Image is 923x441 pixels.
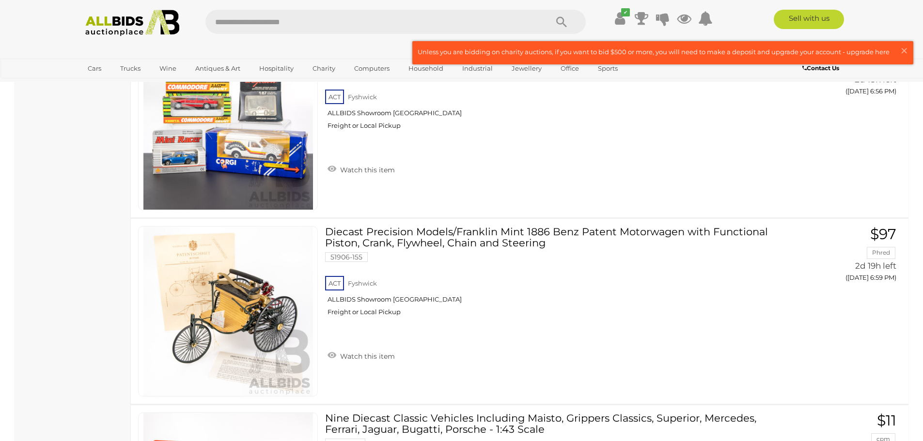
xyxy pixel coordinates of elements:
[143,40,313,210] img: 53121-128a.jpg
[114,61,147,76] a: Trucks
[786,226,899,287] a: $97 Phred 2d 19h left ([DATE] 6:59 PM)
[613,10,627,27] a: ✔
[592,61,624,76] a: Sports
[143,227,313,396] img: 51906-155a.jpg
[332,226,771,323] a: Diecast Precision Models/Franklin Mint 1886 Benz Patent Motorwagen with Functional Piston, Crank,...
[189,61,247,76] a: Antiques & Art
[774,10,844,29] a: Sell with us
[554,61,585,76] a: Office
[877,411,896,429] span: $11
[81,61,108,76] a: Cars
[402,61,450,76] a: Household
[338,352,395,361] span: Watch this item
[900,41,908,60] span: ×
[325,348,397,363] a: Watch this item
[786,40,899,100] a: $17 MrBids 2d 18h left ([DATE] 6:56 PM)
[456,61,499,76] a: Industrial
[325,162,397,176] a: Watch this item
[153,61,183,76] a: Wine
[348,61,396,76] a: Computers
[802,63,842,74] a: Contact Us
[621,8,630,16] i: ✔
[81,76,163,92] a: [GEOGRAPHIC_DATA]
[537,10,586,34] button: Search
[802,64,839,72] b: Contact Us
[253,61,300,76] a: Hospitality
[306,61,342,76] a: Charity
[338,166,395,174] span: Watch this item
[332,40,771,137] a: Vintage Diecast Xenita VL Commodore, Corgi Escort Van, Monogram Mercedes Gullwing, Mini Racer Por...
[80,10,185,36] img: Allbids.com.au
[505,61,548,76] a: Jewellery
[870,225,896,243] span: $97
